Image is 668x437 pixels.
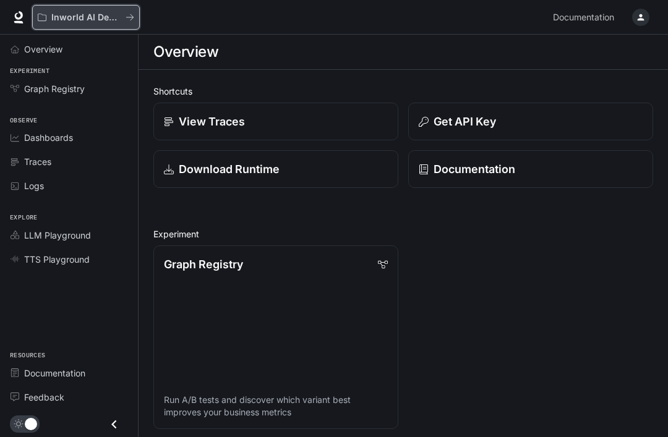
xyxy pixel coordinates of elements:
h2: Shortcuts [153,85,653,98]
a: View Traces [153,103,398,140]
h2: Experiment [153,227,653,240]
p: View Traces [179,113,245,130]
span: Dark mode toggle [25,417,37,430]
span: Documentation [553,10,614,25]
h1: Overview [153,40,218,64]
span: Traces [24,155,51,168]
a: Graph Registry [5,78,133,100]
span: Documentation [24,367,85,380]
a: Dashboards [5,127,133,148]
p: Inworld AI Demos [51,12,121,23]
a: Documentation [5,362,133,384]
p: Get API Key [434,113,496,130]
p: Graph Registry [164,256,243,273]
a: Logs [5,175,133,197]
a: Documentation [408,150,653,188]
span: Graph Registry [24,82,85,95]
span: TTS Playground [24,253,90,266]
a: Documentation [548,5,623,30]
button: Get API Key [408,103,653,140]
p: Download Runtime [179,161,280,177]
button: All workspaces [32,5,140,30]
a: Download Runtime [153,150,398,188]
a: Graph RegistryRun A/B tests and discover which variant best improves your business metrics [153,245,398,429]
a: Feedback [5,386,133,408]
span: Logs [24,179,44,192]
span: Feedback [24,391,64,404]
a: Overview [5,38,133,60]
a: TTS Playground [5,248,133,270]
p: Documentation [434,161,515,177]
span: LLM Playground [24,229,91,242]
span: Overview [24,43,62,56]
span: Dashboards [24,131,73,144]
button: Close drawer [100,412,128,437]
a: Traces [5,151,133,172]
a: LLM Playground [5,224,133,246]
p: Run A/B tests and discover which variant best improves your business metrics [164,394,388,418]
